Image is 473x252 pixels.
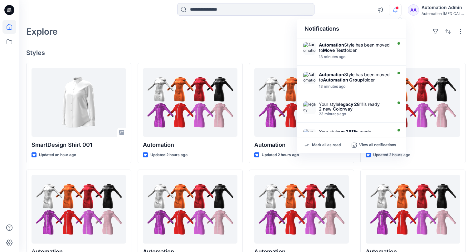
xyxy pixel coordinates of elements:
[339,129,355,134] strong: up 2811
[303,129,316,141] img: up 2811
[297,19,406,38] div: Notifications
[366,141,460,149] p: Automation
[366,175,460,244] a: Automation
[254,175,349,244] a: Automation
[422,11,465,16] div: Automation [MEDICAL_DATA]...
[39,152,76,158] p: Updated an hour ago
[303,72,316,84] img: Automation
[319,107,391,111] div: 2 new Colorway
[312,142,341,148] p: Mark all as read
[422,4,465,11] div: Automation Admin
[319,129,391,134] div: Your style is ready
[26,27,58,37] h2: Explore
[319,42,391,53] div: Style has been moved to folder.
[26,49,466,57] h4: Styles
[254,68,349,137] a: Automation
[303,101,316,114] img: legacy 2811
[143,175,237,244] a: Automation
[262,152,299,158] p: Updated 2 hours ago
[366,68,460,137] a: Automation
[319,101,391,107] div: Your style is ready
[408,4,419,16] div: AA
[32,68,126,137] a: SmartDesign Shirt 001
[319,84,391,89] div: Saturday, September 20, 2025 15:21
[32,141,126,149] p: SmartDesign Shirt 001
[339,101,363,107] strong: legacy 2811
[303,42,316,55] img: Automation
[319,112,391,116] div: Saturday, September 20, 2025 15:10
[143,141,237,149] p: Automation
[323,77,363,82] strong: Automation Group
[150,152,188,158] p: Updated 2 hours ago
[373,152,410,158] p: Updated 2 hours ago
[32,175,126,244] a: Automation
[143,68,237,137] a: Automation
[254,141,349,149] p: Automation
[319,55,391,59] div: Saturday, September 20, 2025 15:21
[319,72,344,77] strong: Automation
[359,142,396,148] p: View all notifications
[319,42,344,47] strong: Automation
[319,72,391,82] div: Style has been moved to folder.
[323,47,345,53] strong: Move Test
